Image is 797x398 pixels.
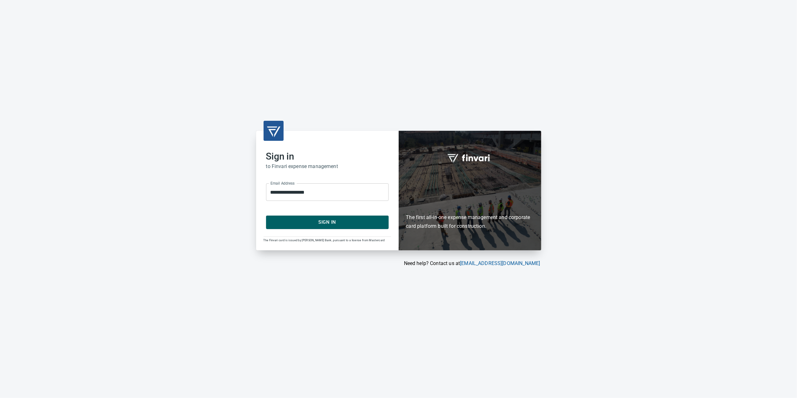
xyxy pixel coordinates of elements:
[406,177,534,231] h6: The first all-in-one expense management and corporate card platform built for construction.
[460,260,540,266] a: [EMAIL_ADDRESS][DOMAIN_NAME]
[266,151,389,162] h2: Sign in
[399,131,541,250] div: Finvari
[266,216,389,229] button: Sign In
[273,218,382,226] span: Sign In
[446,151,493,165] img: fullword_logo_white.png
[264,239,385,242] span: The Finvari card is issued by [PERSON_NAME] Bank, pursuant to a license from Mastercard
[266,162,389,171] h6: to Finvari expense management
[256,260,540,267] p: Need help? Contact us at
[266,123,281,138] img: transparent_logo.png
